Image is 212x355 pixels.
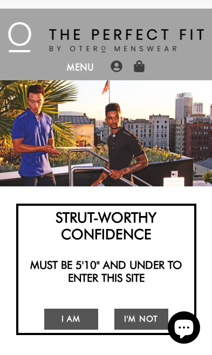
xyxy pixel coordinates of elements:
[22,209,191,242] h2: Strut-Worthy Confidence
[165,311,203,346] inbox-online-store-chat: Shopify online store chat
[114,309,168,330] a: I'm Not
[44,309,98,330] a: I Am
[133,60,145,72] img: shopping-bag-icon.png
[22,259,191,284] h2: Must be 5'10" and under to enter this site
[67,61,95,80] span: MENU
[111,60,122,72] img: user-account-icon.png
[8,22,204,52] img: The Perfect Fit - by Otero Menswear - Logo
